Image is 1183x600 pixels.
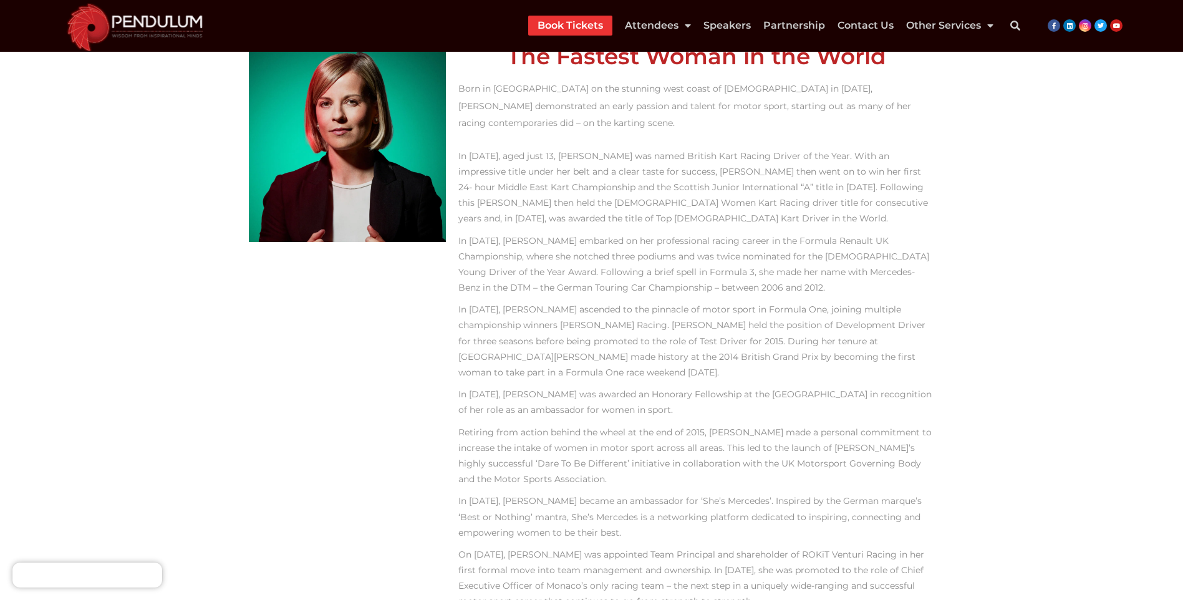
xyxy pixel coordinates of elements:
p: In [DATE], aged just 13, [PERSON_NAME] was named British Kart Racing Driver of the Year. With an ... [458,148,935,227]
p: In [DATE], [PERSON_NAME] embarked on her professional racing career in the Formula Renault UK Cha... [458,233,935,296]
a: Other Services [906,16,993,36]
a: Attendees [625,16,691,36]
p: In [DATE], [PERSON_NAME] ascended to the pinnacle of motor sport in Formula One, joining multiple... [458,302,935,380]
nav: Menu [528,16,993,36]
a: Speakers [703,16,751,36]
span: Born in [GEOGRAPHIC_DATA] on the stunning west coast of [DEMOGRAPHIC_DATA] in [DATE], [PERSON_NAM... [458,83,911,129]
a: Book Tickets [538,16,603,36]
div: Search [1003,13,1028,38]
iframe: Brevo live chat [12,563,162,588]
p: In [DATE], [PERSON_NAME] became an ambassador for ‘She’s Mercedes’. Inspired by the German marque... [458,493,935,541]
p: In [DATE], [PERSON_NAME] was awarded an Honorary Fellowship at the [GEOGRAPHIC_DATA] in recogniti... [458,387,935,418]
p: Retiring from action behind the wheel at the end of 2015, [PERSON_NAME] made a personal commitmen... [458,425,935,488]
a: Partnership [763,16,825,36]
h2: The Fastest Woman in the World [458,45,935,67]
a: Contact Us [838,16,894,36]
